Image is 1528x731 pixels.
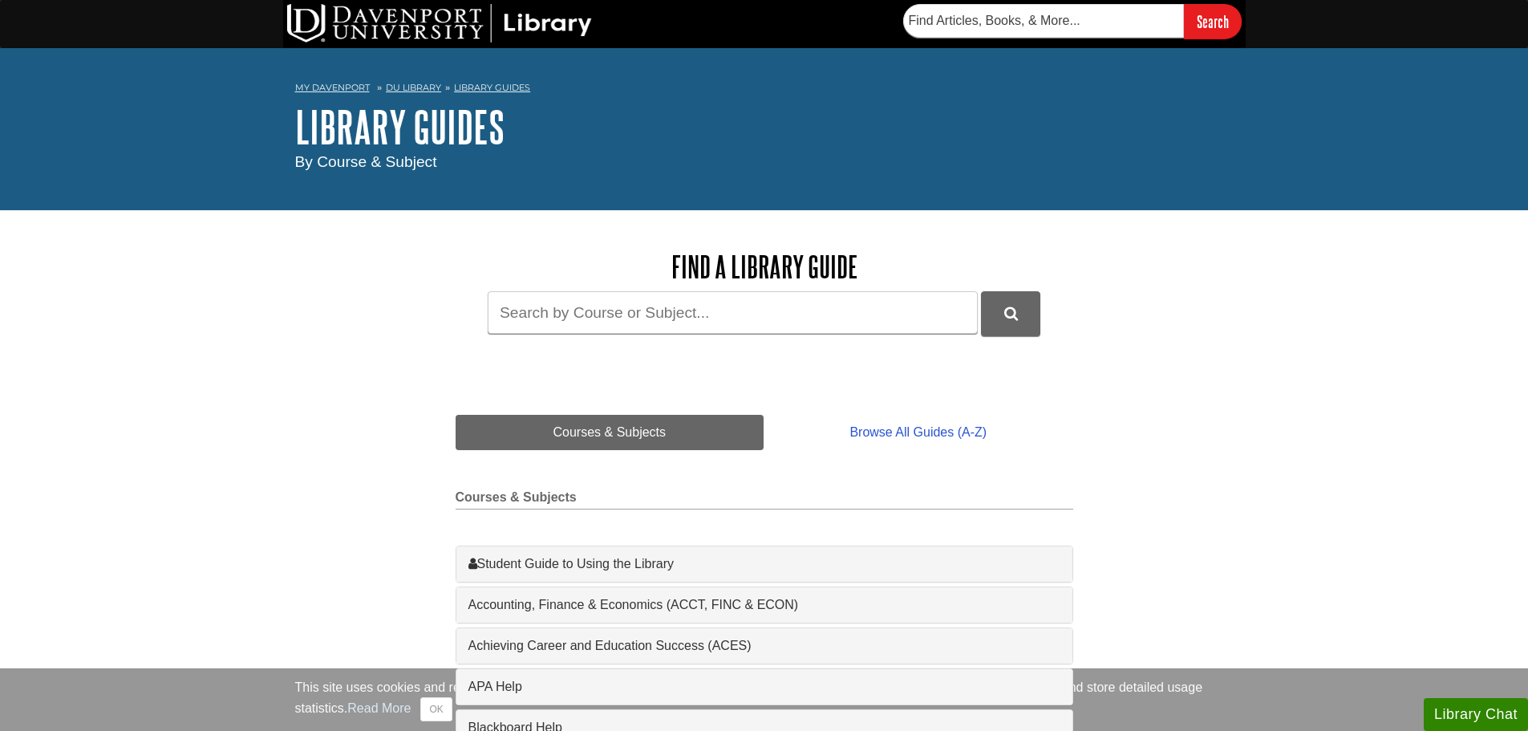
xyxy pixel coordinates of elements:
[1004,307,1018,321] i: Search Library Guides
[295,151,1234,174] div: By Course & Subject
[1184,4,1242,39] input: Search
[456,415,764,450] a: Courses & Subjects
[456,490,1073,510] h2: Courses & Subjects
[468,595,1060,615] a: Accounting, Finance & Economics (ACCT, FINC & ECON)
[764,415,1072,450] a: Browse All Guides (A-Z)
[468,636,1060,656] a: Achieving Career and Education Success (ACES)
[295,678,1234,721] div: This site uses cookies and records your IP address for usage statistics. Additionally, we use Goo...
[468,554,1060,574] a: Student Guide to Using the Library
[1424,698,1528,731] button: Library Chat
[903,4,1242,39] form: Searches DU Library's articles, books, and more
[386,82,441,93] a: DU Library
[468,677,1060,696] a: APA Help
[488,291,978,334] input: Search by Course or Subject...
[295,103,1234,151] h1: Library Guides
[456,250,1073,283] h2: Find a Library Guide
[903,4,1184,38] input: Find Articles, Books, & More...
[420,697,452,721] button: Close
[287,4,592,43] img: DU Library
[454,82,530,93] a: Library Guides
[295,77,1234,103] nav: breadcrumb
[347,701,411,715] a: Read More
[295,81,370,95] a: My Davenport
